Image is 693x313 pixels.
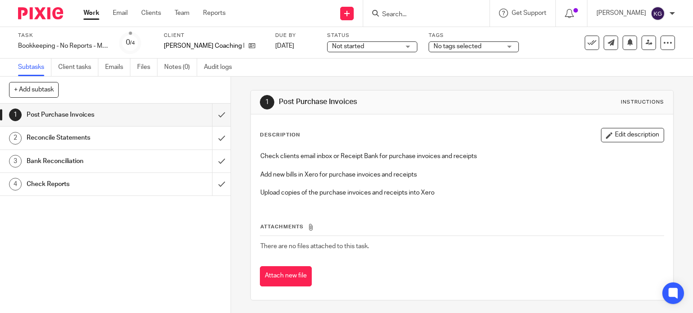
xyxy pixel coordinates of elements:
[18,59,51,76] a: Subtasks
[9,109,22,121] div: 1
[18,41,108,50] div: Bookkeeping - No Reports - Monthly
[332,43,364,50] span: Not started
[18,32,108,39] label: Task
[204,59,239,76] a: Audit logs
[130,41,135,45] small: /4
[9,132,22,145] div: 2
[9,82,59,97] button: + Add subtask
[137,59,157,76] a: Files
[83,9,99,18] a: Work
[260,132,300,139] p: Description
[260,152,664,161] p: Check clients email inbox or Receipt Bank for purchase invoices and receipts
[175,9,189,18] a: Team
[27,131,144,145] h1: Reconcile Statements
[279,97,481,107] h1: Post Purchase Invoices
[113,9,128,18] a: Email
[27,177,144,191] h1: Check Reports
[9,155,22,168] div: 3
[260,170,664,179] p: Add new bills in Xero for purchase invoices and receipts
[651,6,665,21] img: svg%3E
[621,99,664,106] div: Instructions
[260,188,664,197] p: Upload copies of the purchase invoices and receipts into Xero
[601,128,664,142] button: Edit description
[27,154,144,168] h1: Bank Reconciliation
[260,95,274,109] div: 1
[164,32,264,39] label: Client
[275,43,294,49] span: [DATE]
[275,32,316,39] label: Due by
[434,43,481,50] span: No tags selected
[126,37,135,48] div: 0
[327,32,417,39] label: Status
[164,59,197,76] a: Notes (0)
[203,9,226,18] a: Reports
[164,41,244,50] p: [PERSON_NAME] Coaching Ltd
[596,9,646,18] p: [PERSON_NAME]
[260,243,369,249] span: There are no files attached to this task.
[105,59,130,76] a: Emails
[260,224,304,229] span: Attachments
[9,178,22,191] div: 4
[18,7,63,19] img: Pixie
[512,10,546,16] span: Get Support
[381,11,462,19] input: Search
[141,9,161,18] a: Clients
[429,32,519,39] label: Tags
[27,108,144,122] h1: Post Purchase Invoices
[260,266,312,286] button: Attach new file
[58,59,98,76] a: Client tasks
